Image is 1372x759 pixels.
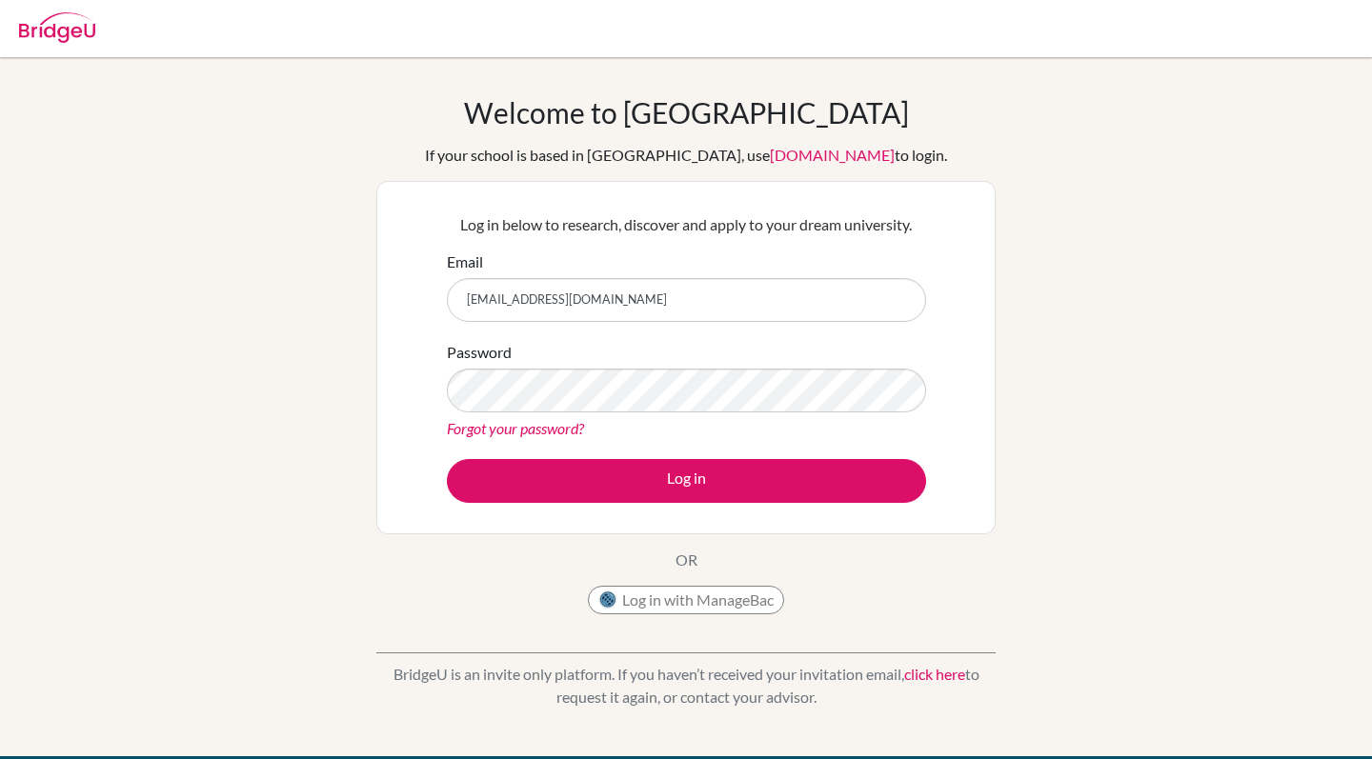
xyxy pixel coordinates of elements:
[425,144,947,167] div: If your school is based in [GEOGRAPHIC_DATA], use to login.
[464,95,909,130] h1: Welcome to [GEOGRAPHIC_DATA]
[376,663,996,709] p: BridgeU is an invite only platform. If you haven’t received your invitation email, to request it ...
[447,459,926,503] button: Log in
[447,213,926,236] p: Log in below to research, discover and apply to your dream university.
[447,250,483,273] label: Email
[447,419,584,437] a: Forgot your password?
[588,586,784,614] button: Log in with ManageBac
[19,12,95,43] img: Bridge-U
[770,146,895,164] a: [DOMAIN_NAME]
[904,665,965,683] a: click here
[447,341,512,364] label: Password
[676,549,697,571] p: OR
